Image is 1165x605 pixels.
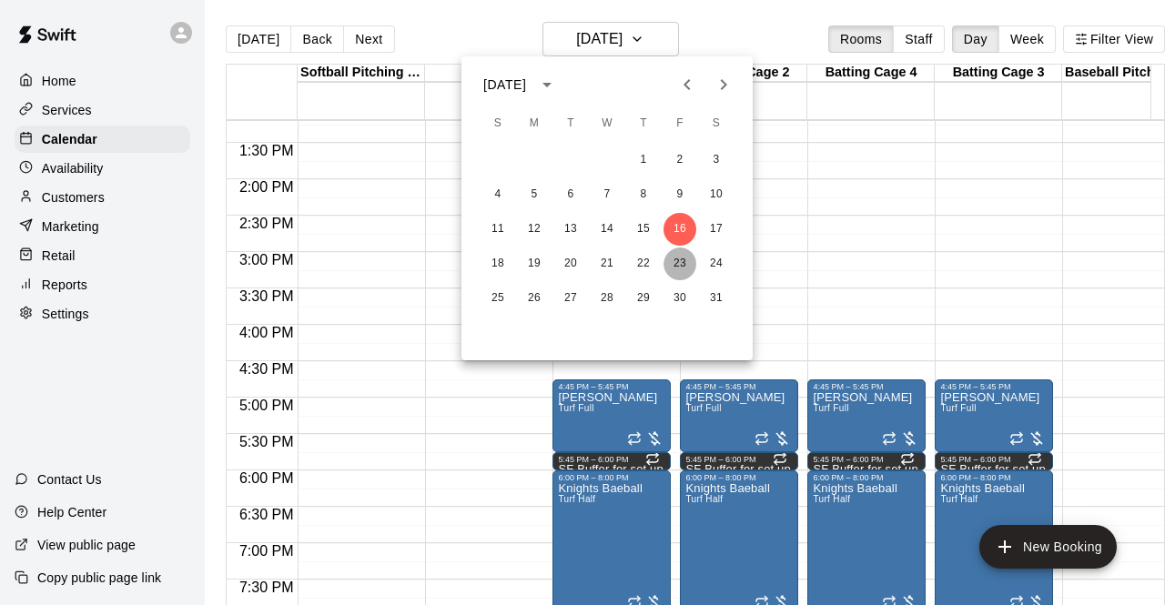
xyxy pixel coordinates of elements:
button: 23 [664,247,696,280]
span: Sunday [481,106,514,142]
button: 20 [554,247,587,280]
span: Saturday [700,106,733,142]
span: Friday [664,106,696,142]
button: 7 [591,178,623,211]
button: 6 [554,178,587,211]
button: 15 [627,213,660,246]
button: 31 [700,282,733,315]
button: 28 [591,282,623,315]
button: Next month [705,66,742,103]
button: 21 [591,247,623,280]
button: 26 [518,282,551,315]
button: 4 [481,178,514,211]
button: 3 [700,144,733,176]
button: calendar view is open, switch to year view [532,69,562,100]
button: 14 [591,213,623,246]
button: 5 [518,178,551,211]
div: [DATE] [483,76,526,95]
button: 8 [627,178,660,211]
button: 13 [554,213,587,246]
span: Tuesday [554,106,587,142]
button: Previous month [669,66,705,103]
button: 9 [664,178,696,211]
button: 1 [627,144,660,176]
button: 16 [664,213,696,246]
button: 17 [700,213,733,246]
button: 24 [700,247,733,280]
button: 12 [518,213,551,246]
button: 22 [627,247,660,280]
span: Thursday [627,106,660,142]
span: Monday [518,106,551,142]
button: 10 [700,178,733,211]
button: 11 [481,213,514,246]
button: 18 [481,247,514,280]
button: 25 [481,282,514,315]
button: 19 [518,247,551,280]
button: 29 [627,282,660,315]
button: 27 [554,282,587,315]
button: 30 [664,282,696,315]
span: Wednesday [591,106,623,142]
button: 2 [664,144,696,176]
